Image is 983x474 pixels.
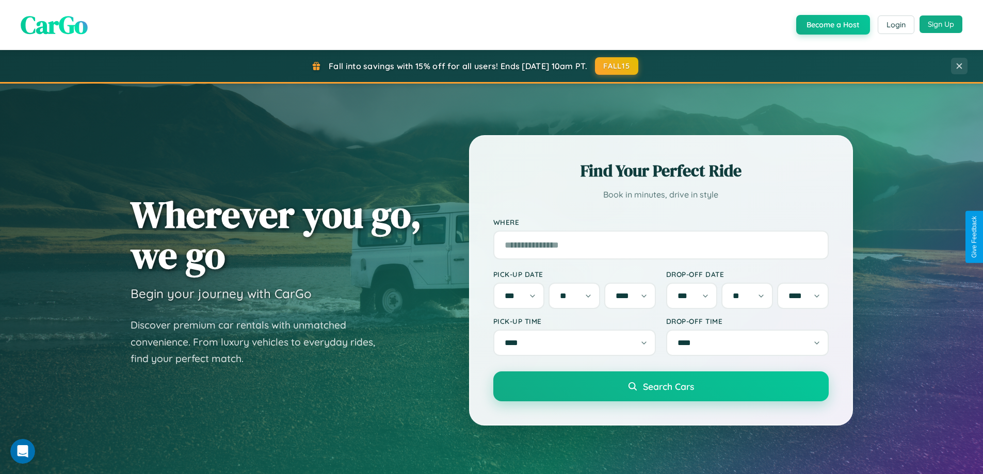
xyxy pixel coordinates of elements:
label: Pick-up Time [493,317,656,325]
h3: Begin your journey with CarGo [131,286,312,301]
button: Search Cars [493,371,829,401]
span: Search Cars [643,381,694,392]
div: Give Feedback [971,216,978,258]
p: Discover premium car rentals with unmatched convenience. From luxury vehicles to everyday rides, ... [131,317,389,367]
button: Become a Host [796,15,870,35]
label: Drop-off Date [666,270,829,279]
label: Where [493,218,829,226]
iframe: Intercom live chat [10,439,35,464]
p: Book in minutes, drive in style [493,187,829,202]
label: Drop-off Time [666,317,829,325]
span: CarGo [21,8,88,42]
h2: Find Your Perfect Ride [493,159,829,182]
label: Pick-up Date [493,270,656,279]
button: Sign Up [920,15,962,33]
button: Login [878,15,914,34]
h1: Wherever you go, we go [131,194,422,275]
span: Fall into savings with 15% off for all users! Ends [DATE] 10am PT. [329,61,587,71]
button: FALL15 [595,57,638,75]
